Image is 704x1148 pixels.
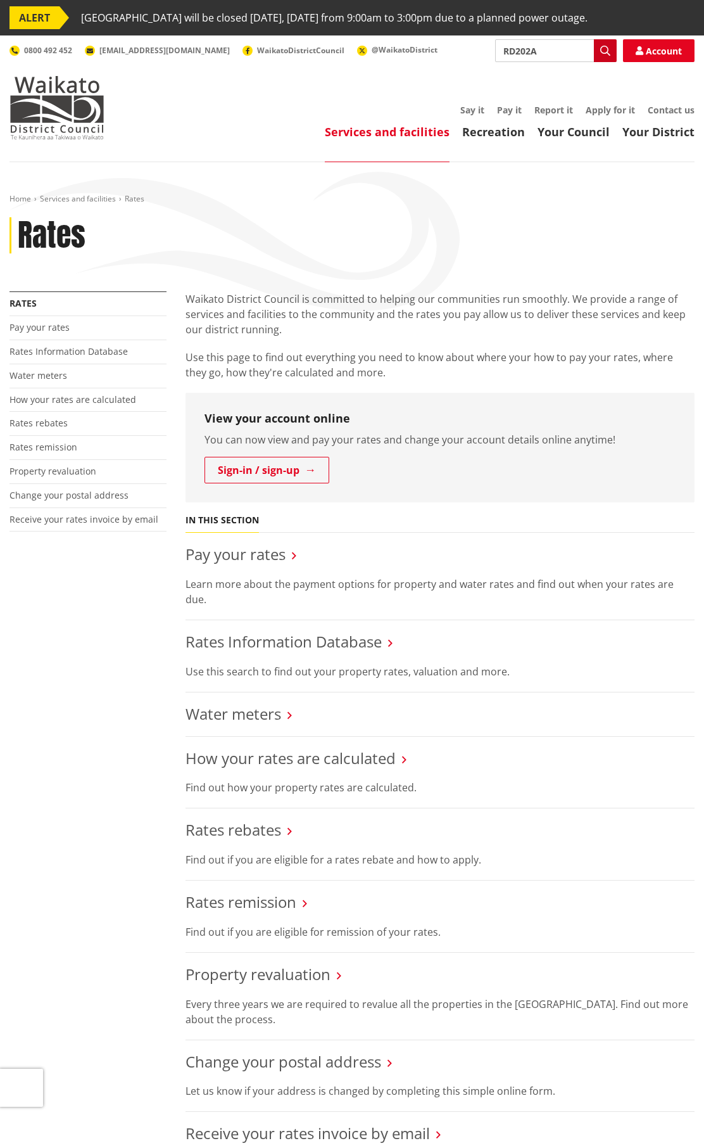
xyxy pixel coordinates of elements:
a: Rates remission [9,441,77,453]
a: Water meters [185,703,281,724]
p: Find out how your property rates are calculated. [185,780,695,795]
h3: View your account online [204,412,676,426]
a: Pay your rates [9,321,70,333]
p: Use this search to find out your property rates, valuation and more. [185,664,695,679]
p: Learn more about the payment options for property and water rates and find out when your rates ar... [185,577,695,607]
span: Rates [125,193,144,204]
a: Say it [460,104,484,116]
a: Services and facilities [40,193,116,204]
a: Water meters [9,369,67,381]
a: Services and facilities [325,124,449,139]
a: Property revaluation [185,964,330,985]
span: WaikatoDistrictCouncil [257,45,344,56]
span: [EMAIL_ADDRESS][DOMAIN_NAME] [99,45,230,56]
p: Find out if you are eligible for remission of your rates. [185,924,695,940]
p: Waikato District Council is committed to helping our communities run smoothly. We provide a range... [185,291,695,337]
a: Change your postal address [185,1051,381,1072]
iframe: Messenger Launcher [646,1095,691,1140]
a: Report it [534,104,573,116]
p: Every three years we are required to revalue all the properties in the [GEOGRAPHIC_DATA]. Find ou... [185,997,695,1027]
a: 0800 492 452 [9,45,72,56]
input: Search input [495,39,617,62]
p: Find out if you are eligible for a rates rebate and how to apply. [185,852,695,867]
p: You can now view and pay your rates and change your account details online anytime! [204,432,676,447]
a: Sign-in / sign-up [204,457,329,483]
span: @WaikatoDistrict [372,44,437,55]
a: Your Council [537,124,610,139]
a: Home [9,193,31,204]
a: Your District [622,124,695,139]
h1: Rates [18,217,85,254]
span: 0800 492 452 [24,45,72,56]
a: Pay your rates [185,544,286,564]
a: How your rates are calculated [185,748,396,769]
span: [GEOGRAPHIC_DATA] will be closed [DATE], [DATE] from 9:00am to 3:00pm due to a planned power outage. [81,6,588,29]
span: ALERT [9,6,60,29]
h5: In this section [185,515,259,526]
a: How your rates are calculated [9,393,136,405]
a: Pay it [497,104,522,116]
nav: breadcrumb [9,194,695,205]
a: Recreation [462,124,525,139]
p: Let us know if your address is changed by completing this simple online form. [185,1083,695,1099]
a: Rates Information Database [185,631,382,652]
a: Rates rebates [9,417,68,429]
a: [EMAIL_ADDRESS][DOMAIN_NAME] [85,45,230,56]
a: Rates Information Database [9,345,128,357]
a: WaikatoDistrictCouncil [242,45,344,56]
a: Receive your rates invoice by email [185,1123,430,1144]
a: Rates [9,297,37,309]
img: Waikato District Council - Te Kaunihera aa Takiwaa o Waikato [9,76,104,139]
a: Rates remission [185,891,296,912]
a: @WaikatoDistrict [357,44,437,55]
a: Rates rebates [185,819,281,840]
a: Change your postal address [9,489,129,501]
a: Property revaluation [9,465,96,477]
a: Receive your rates invoice by email [9,513,158,525]
a: Account [623,39,695,62]
a: Apply for it [586,104,635,116]
p: Use this page to find out everything you need to know about where your how to pay your rates, whe... [185,350,695,380]
a: Contact us [648,104,695,116]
